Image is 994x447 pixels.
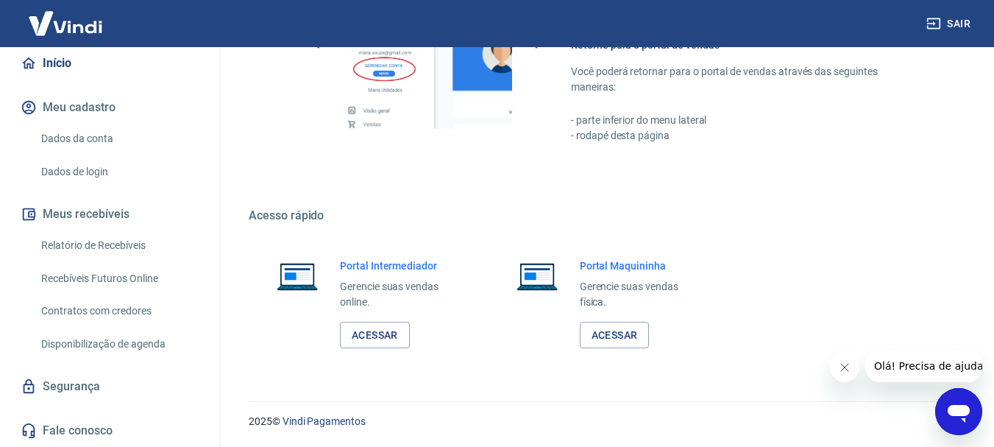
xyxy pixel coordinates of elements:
[249,414,959,429] p: 2025 ©
[340,322,410,349] a: Acessar
[266,258,328,294] img: Imagem de um notebook aberto
[283,415,366,427] a: Vindi Pagamentos
[580,258,702,273] h6: Portal Maquininha
[340,258,462,273] h6: Portal Intermediador
[18,198,202,230] button: Meus recebíveis
[923,10,976,38] button: Sair
[830,353,859,382] iframe: Fechar mensagem
[18,47,202,80] a: Início
[18,415,202,447] a: Fale conosco
[571,64,923,95] p: Você poderá retornar para o portal de vendas através das seguintes maneiras:
[340,279,462,310] p: Gerencie suas vendas online.
[35,296,202,326] a: Contratos com credores
[18,1,113,46] img: Vindi
[506,258,568,294] img: Imagem de um notebook aberto
[249,208,959,223] h5: Acesso rápido
[865,350,982,382] iframe: Mensagem da empresa
[571,128,923,144] p: - rodapé desta página
[571,113,923,128] p: - parte inferior do menu lateral
[35,157,202,187] a: Dados de login
[18,91,202,124] button: Meu cadastro
[18,370,202,403] a: Segurança
[9,10,124,22] span: Olá! Precisa de ajuda?
[35,230,202,261] a: Relatório de Recebíveis
[35,124,202,154] a: Dados da conta
[580,322,650,349] a: Acessar
[35,264,202,294] a: Recebíveis Futuros Online
[935,388,982,435] iframe: Botão para abrir a janela de mensagens
[35,329,202,359] a: Disponibilização de agenda
[580,279,702,310] p: Gerencie suas vendas física.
